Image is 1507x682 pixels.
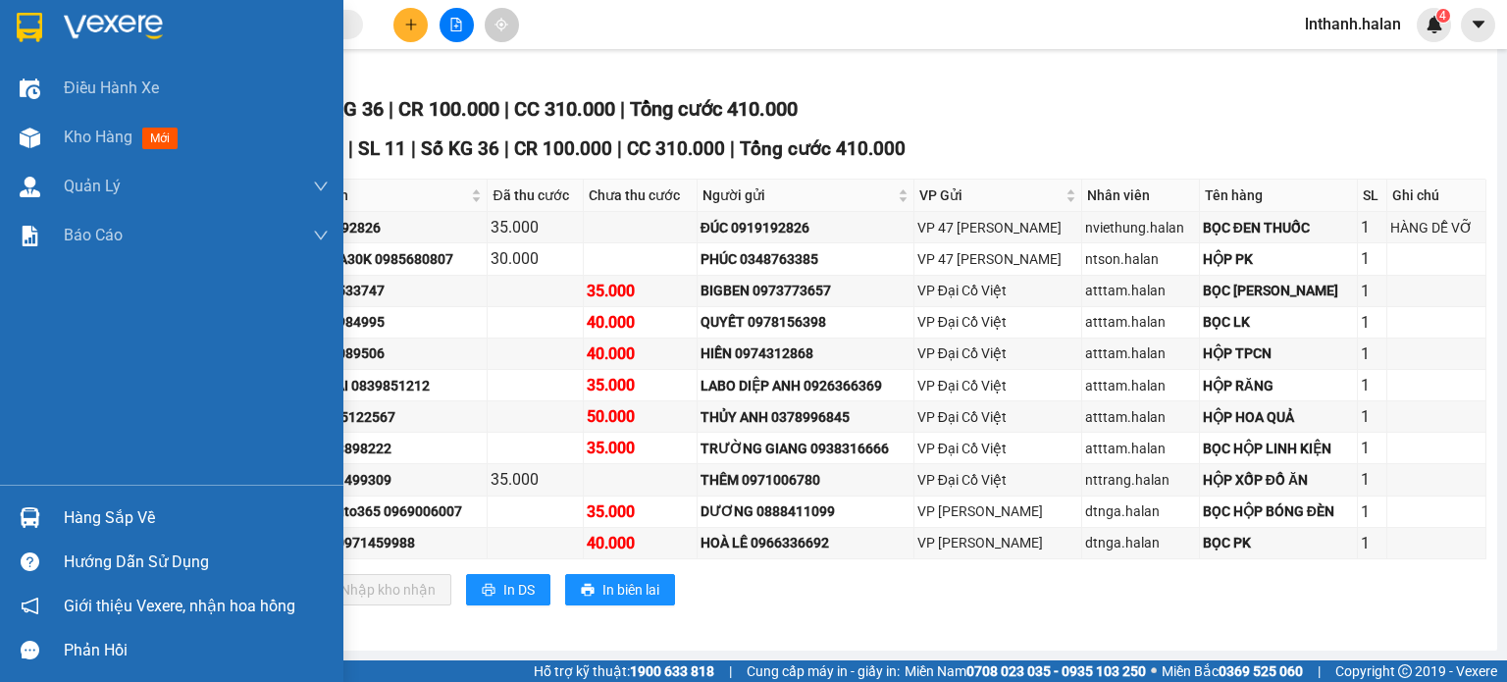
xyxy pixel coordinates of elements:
span: | [617,137,622,160]
span: CC 310.000 [514,97,615,121]
button: aim [485,8,519,42]
td: VP Đại Cồ Việt [914,464,1082,496]
div: 35.000 [491,215,580,239]
button: printerIn biên lai [565,574,675,605]
img: warehouse-icon [20,177,40,197]
span: copyright [1398,664,1412,678]
div: DIỆN 0977984995 [272,311,484,333]
div: VP Đại Cồ Việt [917,375,1078,396]
img: icon-new-feature [1426,16,1443,33]
div: LABO DIỆP ANH 0926366369 [701,375,910,396]
span: Kho hàng [64,128,132,146]
div: HỘP TPCN [1203,342,1354,364]
div: HỘP HOA QUẢ [1203,406,1354,428]
div: 40.000 [587,310,694,335]
div: atttam.halan [1085,406,1196,428]
th: Ghi chú [1387,180,1486,212]
div: 1 [1361,246,1383,271]
span: Tổng cước 410.000 [630,97,798,121]
div: HỘP XỐP ĐỒ ĂN [1203,469,1354,491]
div: VP Đại Cồ Việt [917,280,1078,301]
div: atttam.halan [1085,375,1196,396]
div: BÔNG 0971499309 [272,469,484,491]
span: Miền Bắc [1162,660,1303,682]
img: warehouse-icon [20,128,40,148]
div: HỘP PK [1203,248,1354,270]
span: Hỗ trợ kỹ thuật: [534,660,714,682]
div: VP 47 [PERSON_NAME] [917,248,1078,270]
span: SL 11 [358,137,406,160]
span: Người nhận [274,184,467,206]
div: HỘP RĂNG [1203,375,1354,396]
div: atttam.halan [1085,342,1196,364]
span: 4 [1439,9,1446,23]
div: 1 [1361,436,1383,460]
span: Số KG 36 [421,137,499,160]
th: Nhân viên [1082,180,1200,212]
div: VP Đại Cồ Việt [917,406,1078,428]
sup: 4 [1436,9,1450,23]
div: Phản hồi [64,636,329,665]
button: file-add [440,8,474,42]
div: NGỌC 0963898222 [272,438,484,459]
div: nttrang.halan [1085,469,1196,491]
div: VP 47 [PERSON_NAME] [917,217,1078,238]
div: NK BẢO MAI 0839851212 [272,375,484,396]
span: down [313,179,329,194]
span: Tổng cước 410.000 [740,137,906,160]
span: caret-down [1470,16,1487,33]
div: 1 [1361,499,1383,524]
div: 1 [1361,531,1383,555]
div: 30.000 [491,246,580,271]
span: Báo cáo [64,223,123,247]
span: plus [404,18,418,31]
span: Người gửi [702,184,894,206]
div: 50.000 [587,404,694,429]
span: mới [142,128,178,149]
span: printer [482,583,495,599]
div: BỌC HỘP BÓNG ĐÈN [1203,500,1354,522]
td: VP Đại Cồ Việt [914,370,1082,401]
span: lnthanh.halan [1289,12,1417,36]
div: 35.000 [491,467,580,492]
span: Số KG 36 [303,97,384,121]
div: VP Đại Cồ Việt [917,311,1078,333]
span: CR 100.000 [514,137,612,160]
div: 35.000 [587,436,694,460]
img: logo-vxr [17,13,42,42]
div: VP [PERSON_NAME] [917,500,1078,522]
span: CC 310.000 [627,137,725,160]
span: | [730,137,735,160]
img: warehouse-icon [20,79,40,99]
div: Hàng sắp về [64,503,329,533]
div: ntson.halan [1085,248,1196,270]
strong: 1900 633 818 [630,663,714,679]
div: TRƯỜNG GIANG 0938316666 [701,438,910,459]
div: atttam.halan [1085,311,1196,333]
td: VP Đại Cồ Việt [914,401,1082,433]
th: SL [1358,180,1387,212]
span: In biên lai [602,579,659,601]
div: VP Đại Cồ Việt [917,342,1078,364]
span: Giới thiệu Vexere, nhận hoa hồng [64,594,295,618]
td: VP 47 Trần Khát Chân [914,212,1082,243]
span: In DS [503,579,535,601]
div: GIANG 0915122567 [272,406,484,428]
div: 35.000 [587,499,694,524]
div: 1 [1361,467,1383,492]
span: VP Gửi [919,184,1062,206]
div: BIGBEN 0973773657 [701,280,910,301]
td: VP 47 Trần Khát Chân [914,243,1082,275]
span: notification [21,597,39,615]
div: 35.000 [587,373,694,397]
div: LINH 0963089506 [272,342,484,364]
span: | [1318,660,1321,682]
div: atttam.halan [1085,280,1196,301]
div: QUYẾT 0978156398 [701,311,910,333]
span: | [411,137,416,160]
span: Điều hành xe [64,76,159,100]
span: | [620,97,625,121]
div: HÀNG DỄ VỠ [1390,217,1482,238]
span: | [729,660,732,682]
div: 40.000 [587,531,694,555]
